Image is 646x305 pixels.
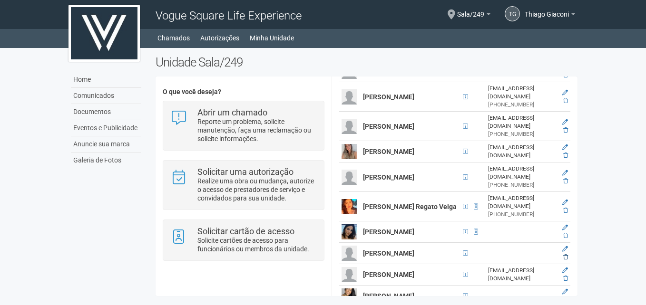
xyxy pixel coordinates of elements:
strong: [PERSON_NAME] Regato Veiga [363,203,457,210]
img: user.png [342,170,357,185]
div: [EMAIL_ADDRESS][DOMAIN_NAME] [488,267,555,283]
img: user.png [342,267,357,282]
div: [PHONE_NUMBER] [488,101,555,109]
strong: Abrir um chamado [197,107,267,117]
span: Thiago Giaconi [525,1,569,18]
a: Excluir membro [563,232,568,239]
strong: [PERSON_NAME] [363,93,414,101]
a: Editar membro [562,144,568,151]
a: TG [505,6,520,21]
p: Reporte um problema, solicite manutenção, faça uma reclamação ou solicite informações. [197,117,317,143]
a: Editar membro [562,246,568,252]
a: Editar membro [562,170,568,176]
a: Solicitar cartão de acesso Solicite cartões de acesso para funcionários ou membros da unidade. [170,227,316,253]
a: Eventos e Publicidade [71,120,141,136]
h2: Unidade Sala/249 [156,55,577,69]
strong: [PERSON_NAME] [363,173,414,181]
a: Solicitar uma autorização Realize uma obra ou mudança, autorize o acesso de prestadores de serviç... [170,168,316,202]
strong: Solicitar uma autorização [197,167,294,177]
a: Comunicados [71,88,141,104]
strong: [PERSON_NAME] [363,228,414,236]
div: [PHONE_NUMBER] [488,210,555,219]
strong: [PERSON_NAME] [363,249,414,257]
a: Editar membro [562,119,568,125]
img: user.png [342,288,357,304]
a: Excluir membro [563,207,568,214]
a: Documentos [71,104,141,120]
div: [EMAIL_ADDRESS][DOMAIN_NAME] [488,114,555,130]
img: user.png [342,224,357,239]
div: [EMAIL_ADDRESS][DOMAIN_NAME] [488,143,555,160]
a: Minha Unidade [250,31,294,45]
a: Excluir membro [563,97,568,104]
a: Excluir membro [563,152,568,159]
div: [EMAIL_ADDRESS][DOMAIN_NAME] [488,165,555,181]
img: user.png [342,199,357,214]
a: Editar membro [562,89,568,96]
a: Excluir membro [563,178,568,184]
div: [EMAIL_ADDRESS][DOMAIN_NAME] [488,194,555,210]
a: Editar membro [562,224,568,231]
span: Sala/249 [457,1,484,18]
a: Excluir membro [563,254,568,260]
a: Thiago Giaconi [525,12,575,19]
a: Editar membro [562,267,568,274]
img: user.png [342,89,357,105]
a: Abrir um chamado Reporte um problema, solicite manutenção, faça uma reclamação ou solicite inform... [170,108,316,143]
strong: Solicitar cartão de acesso [197,226,294,236]
a: Editar membro [562,288,568,295]
img: user.png [342,144,357,159]
h4: O que você deseja? [163,88,324,95]
div: [EMAIL_ADDRESS][DOMAIN_NAME] [488,85,555,101]
a: Editar membro [562,199,568,206]
strong: [PERSON_NAME] [363,292,414,300]
strong: [PERSON_NAME] [363,271,414,278]
a: Autorizações [200,31,239,45]
span: Vogue Square Life Experience [156,9,302,22]
a: Galeria de Fotos [71,152,141,168]
img: logo.jpg [69,5,140,62]
a: Sala/249 [457,12,490,19]
strong: [PERSON_NAME] [363,148,414,155]
strong: [PERSON_NAME] [363,123,414,130]
a: Excluir membro [563,275,568,282]
a: Excluir membro [563,127,568,133]
div: [PHONE_NUMBER] [488,181,555,189]
p: Solicite cartões de acesso para funcionários ou membros da unidade. [197,236,317,253]
img: user.png [342,119,357,134]
a: Chamados [157,31,190,45]
p: Realize uma obra ou mudança, autorize o acesso de prestadores de serviço e convidados para sua un... [197,177,317,202]
a: Home [71,72,141,88]
img: user.png [342,246,357,261]
a: Anuncie sua marca [71,136,141,152]
div: [PHONE_NUMBER] [488,130,555,138]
